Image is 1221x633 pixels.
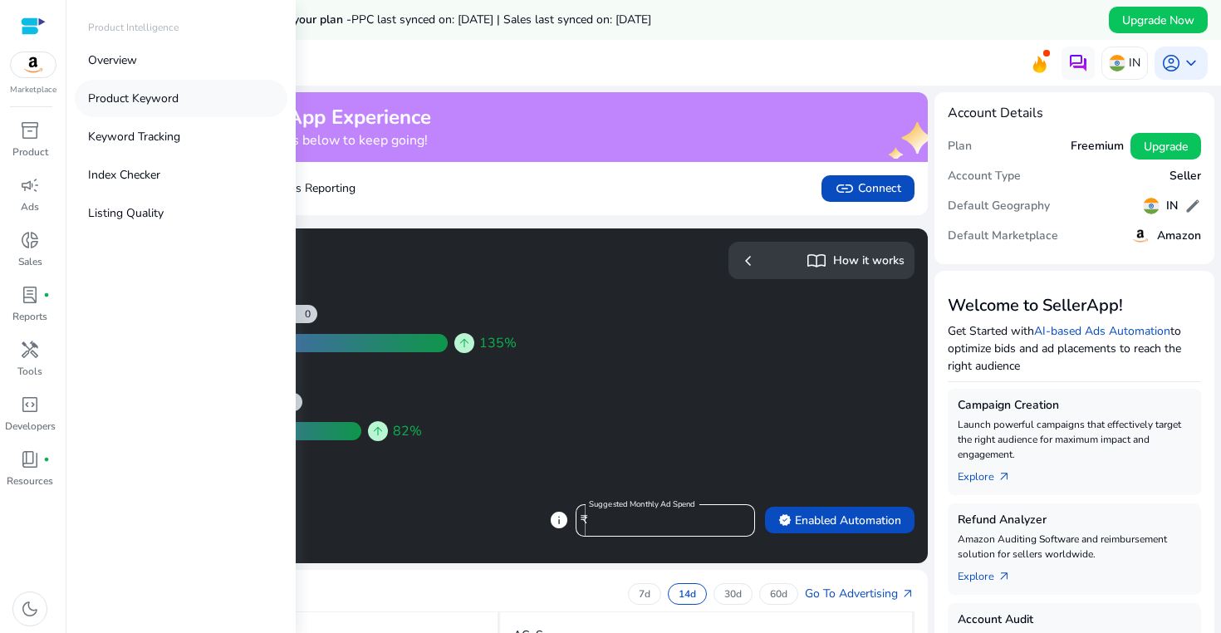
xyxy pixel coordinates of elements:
[835,179,855,199] span: link
[948,105,1202,121] h4: Account Details
[10,84,56,96] p: Marketplace
[1170,169,1201,184] h5: Seller
[901,587,915,601] span: arrow_outward
[958,513,1192,527] h5: Refund Analyzer
[765,507,915,533] button: verifiedEnabled Automation
[1143,198,1160,214] img: in.svg
[998,570,1011,583] span: arrow_outward
[835,179,901,199] span: Connect
[738,251,758,271] span: chevron_left
[958,613,1192,627] h5: Account Audit
[20,395,40,415] span: code_blocks
[805,585,915,602] a: Go To Advertisingarrow_outward
[20,340,40,360] span: handyman
[778,512,901,529] span: Enabled Automation
[807,251,826,271] span: import_contacts
[958,417,1192,462] p: Launch powerful campaigns that effectively target the right audience for maximum impact and engag...
[17,364,42,379] p: Tools
[1181,53,1201,73] span: keyboard_arrow_down
[12,309,47,324] p: Reports
[724,587,742,601] p: 30d
[1184,198,1201,214] span: edit
[7,474,53,488] p: Resources
[998,470,1011,483] span: arrow_outward
[351,12,651,27] span: PPC last synced on: [DATE] | Sales last synced on: [DATE]
[5,419,56,434] p: Developers
[833,254,905,268] h5: How it works
[1122,12,1194,29] span: Upgrade Now
[639,587,650,601] p: 7d
[821,175,915,202] button: linkConnect
[958,462,1024,485] a: Explorearrow_outward
[20,449,40,469] span: book_4
[393,421,422,441] span: 82%
[458,336,471,350] span: arrow_upward
[778,513,792,527] span: verified
[1109,55,1125,71] img: in.svg
[1161,53,1181,73] span: account_circle
[88,204,164,222] p: Listing Quality
[43,292,50,298] span: fiber_manual_record
[948,199,1050,213] h5: Default Geography
[770,587,787,601] p: 60d
[479,333,517,353] span: 135%
[88,20,179,35] p: Product Intelligence
[11,52,56,77] img: amazon.svg
[1144,138,1188,155] span: Upgrade
[20,175,40,195] span: campaign
[1129,48,1140,77] p: IN
[1157,229,1201,243] h5: Amazon
[18,254,42,269] p: Sales
[948,169,1021,184] h5: Account Type
[1130,133,1201,159] button: Upgrade
[88,90,179,107] p: Product Keyword
[20,285,40,305] span: lab_profile
[1166,199,1178,213] h5: IN
[305,307,317,321] div: 0
[679,587,696,601] p: 14d
[589,498,695,510] mat-label: Suggested Monthly Ad Spend
[1071,140,1124,154] h5: Freemium
[948,296,1202,316] h3: Welcome to SellerApp!
[110,13,651,27] h5: Data syncs run less frequently on your plan -
[43,456,50,463] span: fiber_manual_record
[88,128,180,145] p: Keyword Tracking
[1109,7,1208,33] button: Upgrade Now
[88,52,137,69] p: Overview
[290,395,302,409] div: 0
[1034,323,1170,339] a: AI-based Ads Automation
[1130,226,1150,246] img: amazon.svg
[20,120,40,140] span: inventory_2
[21,199,39,214] p: Ads
[958,562,1024,585] a: Explorearrow_outward
[20,599,40,619] span: dark_mode
[549,510,569,530] span: info
[958,399,1192,413] h5: Campaign Creation
[371,424,385,438] span: arrow_upward
[958,532,1192,562] p: Amazon Auditing Software and reimbursement solution for sellers worldwide.
[948,140,972,154] h5: Plan
[948,322,1202,375] p: Get Started with to optimize bids and ad placements to reach the right audience
[20,230,40,250] span: donut_small
[12,145,48,159] p: Product
[88,166,160,184] p: Index Checker
[581,512,587,527] span: ₹
[948,229,1058,243] h5: Default Marketplace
